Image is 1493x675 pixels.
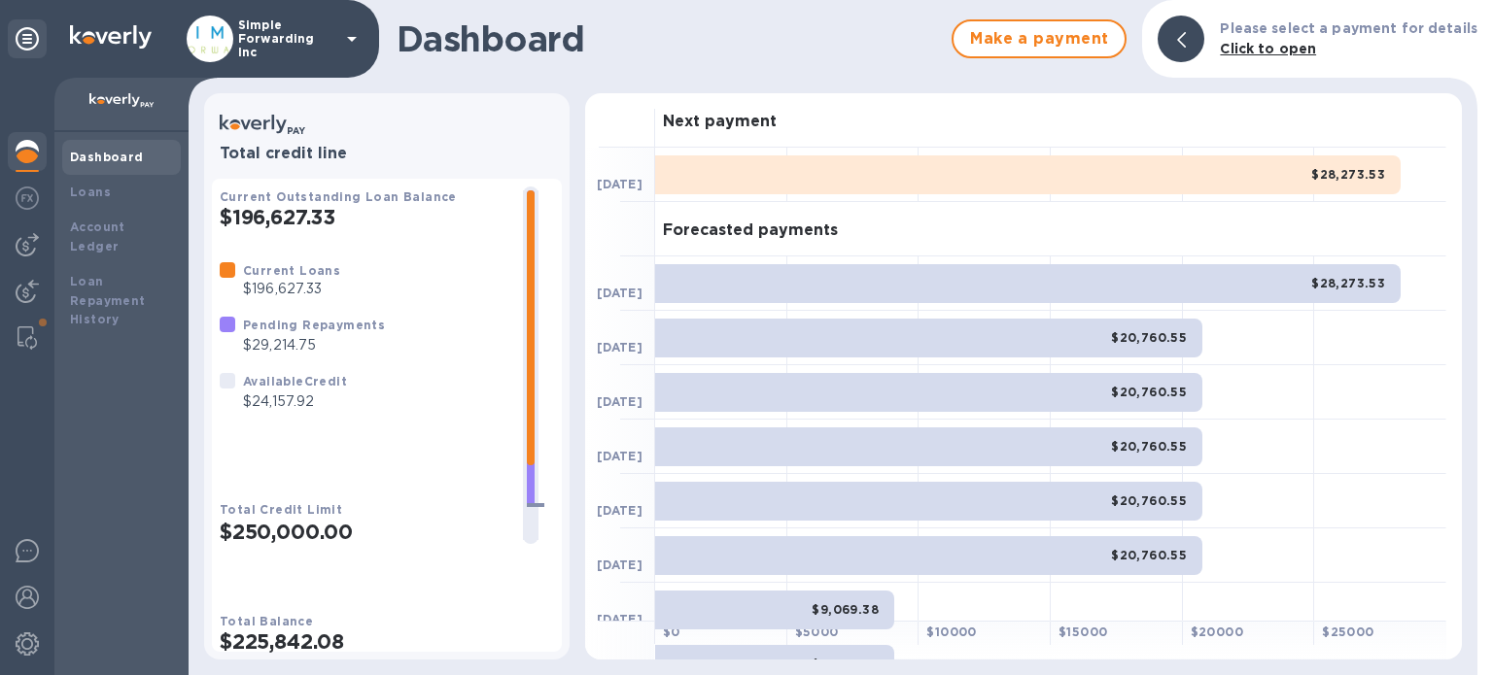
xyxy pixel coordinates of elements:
[220,629,554,654] h2: $225,842.08
[220,145,554,163] h3: Total credit line
[220,520,507,544] h2: $250,000.00
[397,18,942,59] h1: Dashboard
[1059,624,1107,639] b: $ 15000
[1111,385,1187,399] b: $20,760.55
[1191,624,1243,639] b: $ 20000
[220,614,313,628] b: Total Balance
[1111,548,1187,562] b: $20,760.55
[220,205,507,229] h2: $196,627.33
[243,391,347,412] p: $24,157.92
[597,286,642,300] b: [DATE]
[597,340,642,354] b: [DATE]
[1111,439,1187,454] b: $20,760.55
[70,185,111,199] b: Loans
[70,274,146,327] b: Loan Repayment History
[812,602,879,617] b: $9,069.38
[663,221,838,240] h3: Forecasted payments
[220,189,457,204] b: Current Outstanding Loan Balance
[1220,41,1316,56] b: Click to open
[70,219,125,253] b: Account Ledger
[1311,276,1385,290] b: $28,273.53
[1111,493,1187,508] b: $20,760.55
[243,374,347,388] b: Available Credit
[597,177,642,191] b: [DATE]
[238,18,335,59] p: Simple Forwarding Inc
[663,113,777,131] h3: Next payment
[597,557,642,572] b: [DATE]
[952,19,1127,58] button: Make a payment
[243,263,340,278] b: Current Loans
[969,27,1109,51] span: Make a payment
[70,25,152,49] img: Logo
[926,624,976,639] b: $ 10000
[243,335,385,355] p: $29,214.75
[597,449,642,463] b: [DATE]
[597,612,642,626] b: [DATE]
[597,394,642,409] b: [DATE]
[795,624,839,639] b: $ 5000
[1220,20,1477,36] b: Please select a payment for details
[243,318,385,332] b: Pending Repayments
[1111,330,1187,345] b: $20,760.55
[663,624,680,639] b: $ 0
[70,150,144,164] b: Dashboard
[220,502,342,517] b: Total Credit Limit
[243,279,340,299] p: $196,627.33
[812,657,879,671] b: $9,069.38
[1322,624,1373,639] b: $ 25000
[16,186,39,210] img: Foreign exchange
[597,503,642,518] b: [DATE]
[1311,167,1385,182] b: $28,273.53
